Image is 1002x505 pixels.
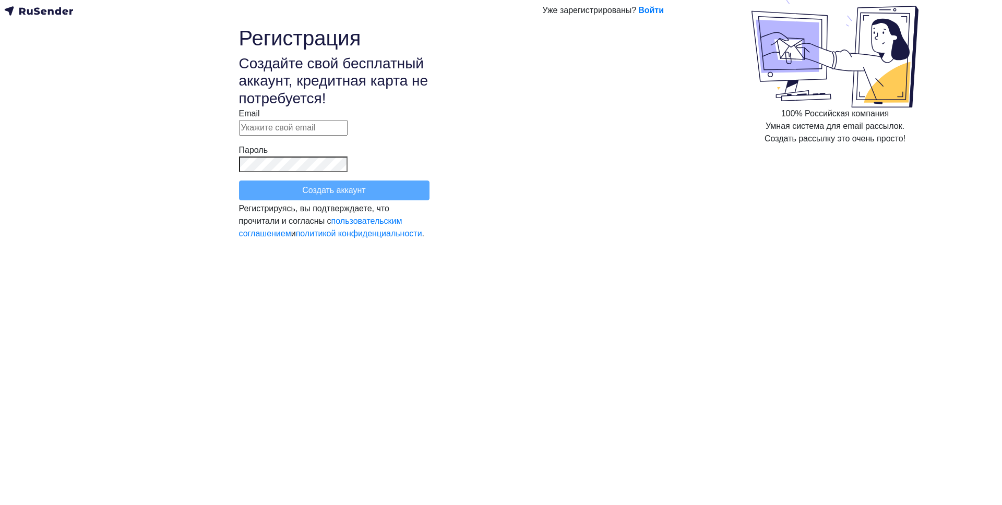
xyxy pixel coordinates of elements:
div: Email [239,107,430,120]
input: Укажите свой email [239,120,348,136]
div: Уже зарегистрированы? [542,4,636,17]
button: Создать аккаунт [239,181,430,200]
h3: Создайте свой бесплатный аккаунт, кредитная карта не потребуется! [239,55,430,107]
div: Умная система для email рассылок. Создать рассылку это очень просто! [765,120,905,145]
a: Войти [638,4,664,17]
a: политикой конфиденциальности [296,229,422,238]
div: Регистрируясь, вы подтверждаете, что прочитали и согласны с и . [239,202,430,240]
div: Пароль [239,144,430,157]
a: пользовательским соглашением [239,217,402,238]
div: 100% Российская компания [781,107,889,120]
h1: Регистрация [239,26,430,51]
